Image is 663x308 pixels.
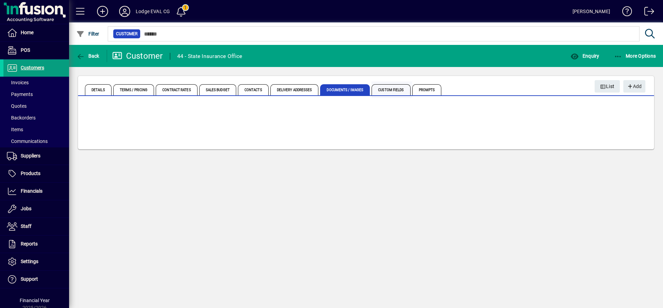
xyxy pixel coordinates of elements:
[75,50,101,62] button: Back
[20,298,50,303] span: Financial Year
[177,51,242,62] div: 44 - State Insurance Office
[113,84,154,95] span: Terms / Pricing
[156,84,197,95] span: Contract Rates
[3,100,69,112] a: Quotes
[3,183,69,200] a: Financials
[372,84,410,95] span: Custom Fields
[21,30,33,35] span: Home
[600,81,615,92] span: List
[7,127,23,132] span: Items
[199,84,236,95] span: Sales Budget
[21,223,31,229] span: Staff
[570,53,599,59] span: Enquiry
[623,80,645,93] button: Add
[3,124,69,135] a: Items
[238,84,269,95] span: Contacts
[21,153,40,158] span: Suppliers
[69,50,107,62] app-page-header-button: Back
[3,165,69,182] a: Products
[3,88,69,100] a: Payments
[3,147,69,165] a: Suppliers
[21,47,30,53] span: POS
[3,271,69,288] a: Support
[573,6,610,17] div: [PERSON_NAME]
[116,30,137,37] span: Customer
[7,103,27,109] span: Quotes
[136,6,170,17] div: Lodge EVAL CG
[3,42,69,59] a: POS
[114,5,136,18] button: Profile
[21,65,44,70] span: Customers
[617,1,632,24] a: Knowledge Base
[21,171,40,176] span: Products
[320,84,370,95] span: Documents / Images
[7,115,36,121] span: Backorders
[7,138,48,144] span: Communications
[21,188,42,194] span: Financials
[7,80,29,85] span: Invoices
[3,112,69,124] a: Backorders
[76,53,99,59] span: Back
[412,84,442,95] span: Prompts
[595,80,620,93] button: List
[21,276,38,282] span: Support
[270,84,319,95] span: Delivery Addresses
[3,200,69,218] a: Jobs
[75,28,101,40] button: Filter
[7,92,33,97] span: Payments
[3,253,69,270] a: Settings
[21,206,31,211] span: Jobs
[627,81,642,92] span: Add
[614,53,656,59] span: More Options
[569,50,601,62] button: Enquiry
[3,135,69,147] a: Communications
[639,1,654,24] a: Logout
[85,84,112,95] span: Details
[112,50,163,61] div: Customer
[21,241,38,247] span: Reports
[92,5,114,18] button: Add
[3,218,69,235] a: Staff
[3,77,69,88] a: Invoices
[21,259,38,264] span: Settings
[612,50,658,62] button: More Options
[3,235,69,253] a: Reports
[3,24,69,41] a: Home
[76,31,99,37] span: Filter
